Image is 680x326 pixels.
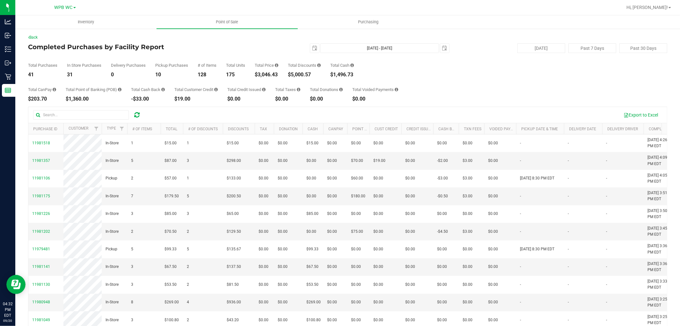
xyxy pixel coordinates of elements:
span: 4 [187,299,189,305]
i: Sum of the discount values applied to the all purchases in the date range. [317,63,321,67]
span: $3.00 [463,175,472,181]
div: $19.00 [174,96,218,102]
span: -$4.50 [437,229,448,235]
span: $15.00 [306,140,318,146]
span: $0.00 [373,175,383,181]
span: $0.00 [437,282,447,288]
span: $135.67 [227,246,241,252]
span: 3 [131,211,133,217]
span: $269.00 [165,299,179,305]
span: [DATE] 4:09 PM EDT [647,155,672,167]
span: $0.00 [259,246,268,252]
div: Pickup Purchases [155,63,188,67]
span: $0.00 [259,140,268,146]
span: 8 [131,299,133,305]
div: Total Units [226,63,245,67]
span: $0.00 [278,193,288,199]
span: - [568,282,569,288]
span: 5 [131,246,133,252]
span: $0.00 [327,211,337,217]
span: [DATE] 3:51 PM EDT [647,190,672,202]
a: Delivery Date [569,127,596,131]
span: 5 [187,193,189,199]
span: - [520,193,521,199]
span: $87.00 [165,158,177,164]
span: Purchasing [350,19,387,25]
input: Search... [33,110,129,120]
span: $0.00 [278,175,288,181]
a: Customer [69,126,88,131]
span: $0.00 [463,211,472,217]
a: Voided Payment [489,127,521,131]
span: $137.50 [227,264,241,270]
span: In-Store [106,317,119,323]
span: $0.00 [437,299,447,305]
span: $179.50 [165,193,179,199]
span: $0.00 [463,246,472,252]
span: Point of Sale [208,19,247,25]
span: [DATE] 3:25 PM EDT [647,296,672,308]
span: $70.00 [351,158,363,164]
span: $0.00 [327,264,337,270]
inline-svg: Analytics [5,19,11,25]
span: 2 [187,229,189,235]
h4: Completed Purchases by Facility Report [28,43,241,50]
span: $60.00 [351,175,363,181]
a: Cash [308,127,318,131]
span: - [520,299,521,305]
div: $3,046.43 [255,72,278,77]
i: Sum of the successful, non-voided payments using account credit for all purchases in the date range. [214,87,218,92]
span: $0.00 [327,229,337,235]
span: - [520,264,521,270]
div: $203.70 [28,96,56,102]
span: $298.00 [227,158,241,164]
span: [DATE] 4:26 PM EDT [647,137,672,149]
span: - [568,246,569,252]
span: $0.00 [488,229,498,235]
div: Delivery Purchases [111,63,146,67]
span: [DATE] 3:50 PM EDT [647,208,672,220]
div: $5,000.57 [288,72,321,77]
span: $0.00 [488,282,498,288]
a: Filter [91,123,102,134]
a: Total [166,127,177,131]
span: $0.00 [405,246,415,252]
a: # of Items [132,127,152,131]
div: Total Purchases [28,63,57,67]
span: 11981049 [32,318,50,322]
span: Pickup [106,175,117,181]
span: $0.00 [373,211,383,217]
a: Type [107,126,116,131]
span: - [606,246,607,252]
a: Purchase ID [33,127,57,131]
span: - [520,282,521,288]
span: $0.00 [259,229,268,235]
span: $0.00 [278,158,288,164]
span: $0.00 [327,193,337,199]
i: Sum of the successful, non-voided CanPay payment transactions for all purchases in the date range. [53,87,56,92]
span: $0.00 [437,211,447,217]
div: $1,496.73 [330,72,354,77]
span: In-Store [106,140,119,146]
span: - [606,211,607,217]
span: $200.50 [227,193,241,199]
span: In-Store [106,193,119,199]
span: $0.00 [259,264,268,270]
span: $0.00 [351,282,361,288]
div: 31 [67,72,101,77]
span: $57.00 [165,175,177,181]
a: Cash Back [438,127,459,131]
a: Filter [117,123,127,134]
a: Discounts [228,127,249,131]
span: $269.00 [306,299,321,305]
span: $0.00 [259,158,268,164]
i: Sum of the cash-back amounts from rounded-up electronic payments for all purchases in the date ra... [161,87,165,92]
span: $53.50 [165,282,177,288]
div: 0 [111,72,146,77]
span: $0.00 [351,299,361,305]
button: Past 7 Days [568,43,616,53]
span: Inventory [69,19,103,25]
a: Inventory [15,15,157,29]
span: Hi, [PERSON_NAME]! [626,5,668,10]
div: Total Customer Credit [174,87,218,92]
